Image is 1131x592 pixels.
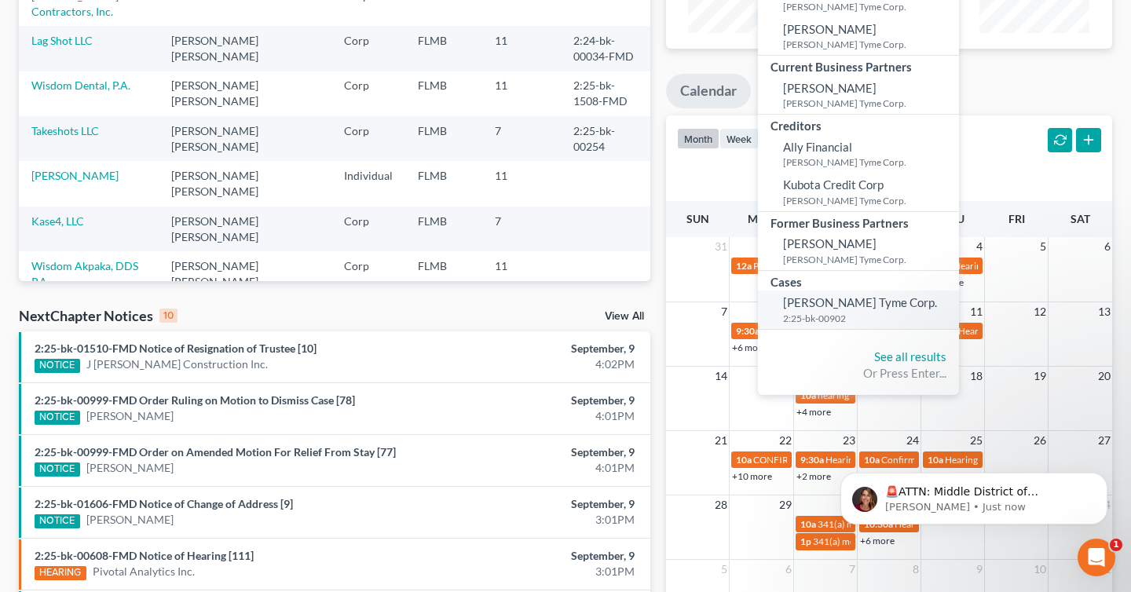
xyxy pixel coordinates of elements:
[758,76,959,115] a: [PERSON_NAME][PERSON_NAME] Tyme Corp.
[159,71,331,116] td: [PERSON_NAME] [PERSON_NAME]
[35,359,80,373] div: NOTICE
[783,97,955,110] small: [PERSON_NAME] Tyme Corp.
[841,431,857,450] span: 23
[86,512,174,528] a: [PERSON_NAME]
[783,38,955,51] small: [PERSON_NAME] Tyme Corp.
[445,408,634,424] div: 4:01PM
[784,560,793,579] span: 6
[31,34,93,47] a: Lag Shot LLC
[482,71,561,116] td: 11
[31,124,99,137] a: Takeshots LLC
[732,470,772,482] a: +10 more
[405,206,482,251] td: FLMB
[445,460,634,476] div: 4:01PM
[445,564,634,579] div: 3:01PM
[736,260,752,272] span: 12a
[778,431,793,450] span: 22
[924,276,964,288] a: +16 more
[561,71,650,116] td: 2:25-bk-1508-FMD
[1038,237,1048,256] span: 5
[783,81,877,95] span: [PERSON_NAME]
[713,367,729,386] span: 14
[445,356,634,372] div: 4:02PM
[445,444,634,460] div: September, 9
[975,237,984,256] span: 4
[783,236,877,250] span: [PERSON_NAME]
[748,212,775,225] span: Mon
[405,161,482,206] td: FLMB
[968,302,984,321] span: 11
[758,17,959,56] a: [PERSON_NAME][PERSON_NAME] Tyme Corp.
[159,116,331,161] td: [PERSON_NAME] [PERSON_NAME]
[445,496,634,512] div: September, 9
[31,79,130,92] a: Wisdom Dental, P.A.
[482,26,561,71] td: 11
[968,367,984,386] span: 18
[1032,367,1048,386] span: 19
[1032,431,1048,450] span: 26
[686,212,709,225] span: Sun
[783,312,955,325] small: 2:25-bk-00902
[800,518,816,530] span: 10a
[758,56,959,75] div: Current Business Partners
[1096,431,1112,450] span: 27
[758,115,959,134] div: Creditors
[35,411,80,425] div: NOTICE
[783,140,852,154] span: Ally Financial
[911,560,921,579] span: 8
[818,389,863,401] span: hearing for
[405,71,482,116] td: FLMB
[31,214,84,228] a: Kase4, LLC
[331,206,405,251] td: Corp
[1096,302,1112,321] span: 13
[800,454,824,466] span: 9:30a
[35,549,254,562] a: 2:25-bk-00608-FMD Notice of Hearing [111]
[35,566,86,580] div: HEARING
[482,116,561,161] td: 7
[778,495,793,514] span: 29
[796,406,831,418] a: +4 more
[35,393,355,407] a: 2:25-bk-00999-FMD Order Ruling on Motion to Dismiss Case [78]
[758,135,959,174] a: Ally Financial[PERSON_NAME] Tyme Corp.
[783,22,877,36] span: [PERSON_NAME]
[905,431,921,450] span: 24
[86,356,268,372] a: J [PERSON_NAME] Construction Inc.
[713,495,729,514] span: 28
[159,309,178,323] div: 10
[35,497,293,510] a: 2:25-bk-01606-FMD Notice of Change of Address [9]
[405,116,482,161] td: FLMB
[874,349,946,364] a: See all results
[331,161,405,206] td: Individual
[953,260,1001,272] span: Hearing for
[783,177,884,192] span: Kubota Credit Corp
[783,295,937,309] span: [PERSON_NAME] Tyme Corp.
[758,291,959,329] a: [PERSON_NAME] Tyme Corp.2:25-bk-00902
[561,26,650,71] td: 2:24-bk-00034-FMD
[713,431,729,450] span: 21
[31,259,138,288] a: Wisdom Akpaka, DDS P.A.
[482,161,561,206] td: 11
[405,26,482,71] td: FLMB
[159,251,331,296] td: [PERSON_NAME] [PERSON_NAME]
[713,237,729,256] span: 31
[796,470,831,482] a: +2 more
[445,341,634,356] div: September, 9
[1032,302,1048,321] span: 12
[975,560,984,579] span: 9
[561,116,650,161] td: 2:25-bk-00254
[1032,560,1048,579] span: 10
[35,445,396,459] a: 2:25-bk-00999-FMD Order on Amended Motion For Relief From Stay [77]
[758,271,959,291] div: Cases
[405,251,482,296] td: FLMB
[968,431,984,450] span: 25
[482,251,561,296] td: 11
[445,393,634,408] div: September, 9
[1103,237,1112,256] span: 6
[331,71,405,116] td: Corp
[482,206,561,251] td: 7
[331,116,405,161] td: Corp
